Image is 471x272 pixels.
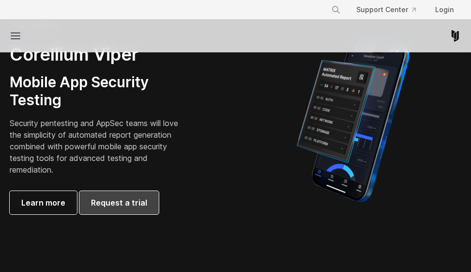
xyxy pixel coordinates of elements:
[323,1,461,18] div: Navigation Menu
[327,1,345,18] button: Search
[280,37,426,207] img: Corellium MATRIX automated report on iPhone showing app vulnerability test results across securit...
[427,1,461,18] a: Login
[10,191,77,214] a: Learn more
[79,191,159,214] a: Request a trial
[91,197,147,208] span: Request a trial
[349,1,424,18] a: Support Center
[10,73,189,110] h3: Mobile App Security Testing
[10,117,189,176] p: Security pentesting and AppSec teams will love the simplicity of automated report generation comb...
[10,44,189,65] h2: Corellium Viper
[449,30,461,42] a: Corellium Home
[21,197,65,208] span: Learn more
